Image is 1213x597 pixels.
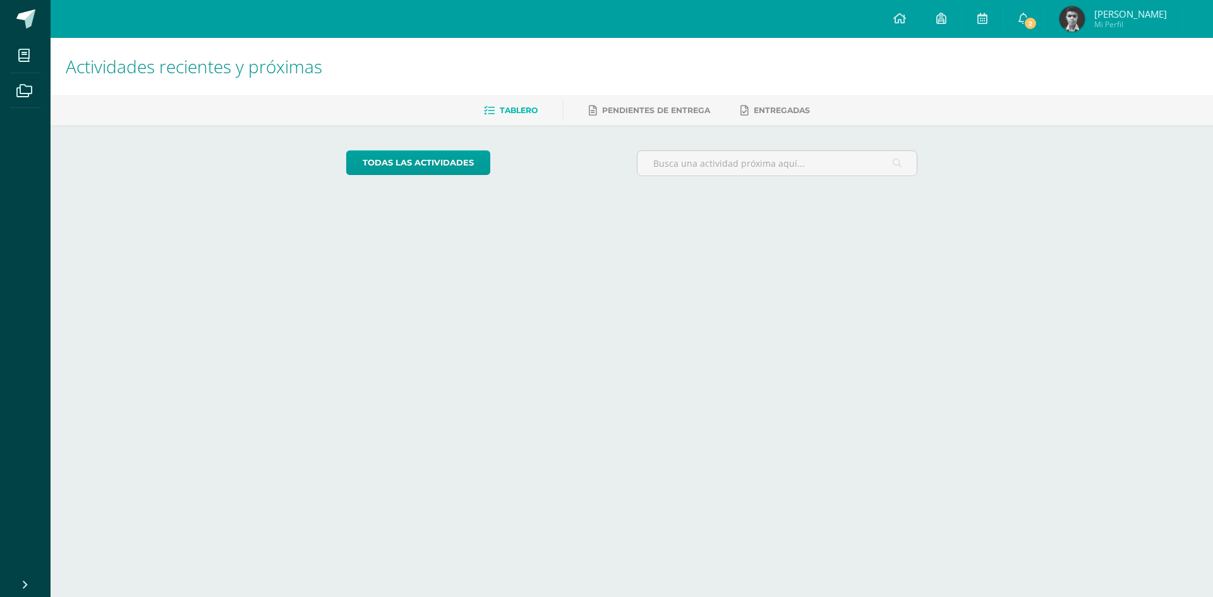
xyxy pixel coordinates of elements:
[1023,16,1037,30] span: 2
[1059,6,1085,32] img: 10cc0ba01cc889843d1e7fcfd041c185.png
[754,106,810,115] span: Entregadas
[740,100,810,121] a: Entregadas
[346,150,490,175] a: todas las Actividades
[1094,19,1167,30] span: Mi Perfil
[1094,8,1167,20] span: [PERSON_NAME]
[484,100,538,121] a: Tablero
[589,100,710,121] a: Pendientes de entrega
[602,106,710,115] span: Pendientes de entrega
[66,54,322,78] span: Actividades recientes y próximas
[637,151,917,176] input: Busca una actividad próxima aquí...
[500,106,538,115] span: Tablero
